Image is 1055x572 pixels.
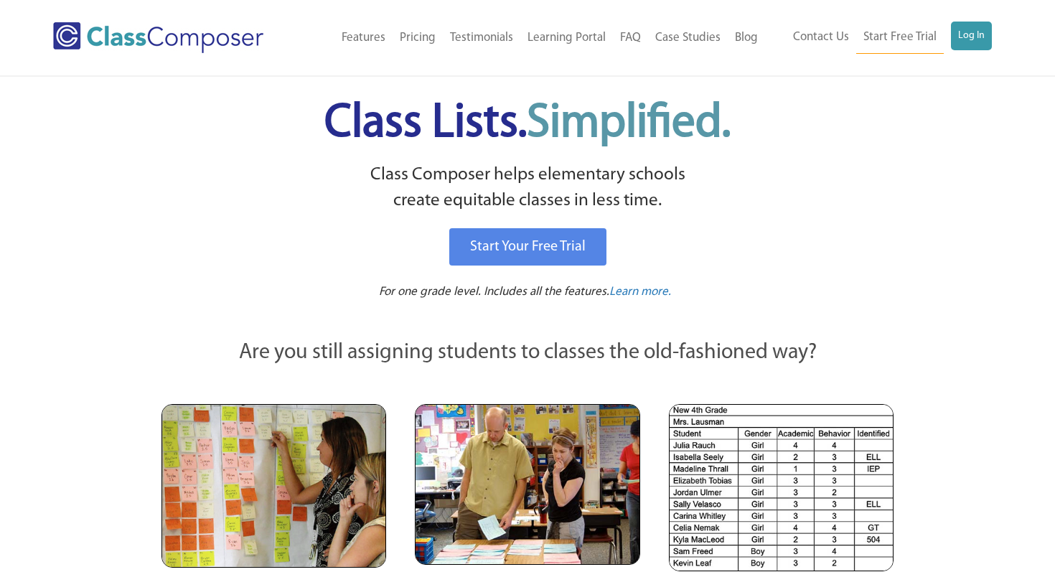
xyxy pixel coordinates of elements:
[648,22,728,54] a: Case Studies
[161,404,386,568] img: Teachers Looking at Sticky Notes
[609,283,671,301] a: Learn more.
[470,240,586,254] span: Start Your Free Trial
[856,22,944,54] a: Start Free Trial
[379,286,609,298] span: For one grade level. Includes all the features.
[301,22,765,54] nav: Header Menu
[161,337,894,369] p: Are you still assigning students to classes the old-fashioned way?
[728,22,765,54] a: Blog
[334,22,393,54] a: Features
[609,286,671,298] span: Learn more.
[159,162,896,215] p: Class Composer helps elementary schools create equitable classes in less time.
[669,404,894,571] img: Spreadsheets
[443,22,520,54] a: Testimonials
[765,22,992,54] nav: Header Menu
[527,100,731,147] span: Simplified.
[415,404,639,564] img: Blue and Pink Paper Cards
[324,100,731,147] span: Class Lists.
[393,22,443,54] a: Pricing
[520,22,613,54] a: Learning Portal
[786,22,856,53] a: Contact Us
[613,22,648,54] a: FAQ
[449,228,606,266] a: Start Your Free Trial
[951,22,992,50] a: Log In
[53,22,263,53] img: Class Composer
